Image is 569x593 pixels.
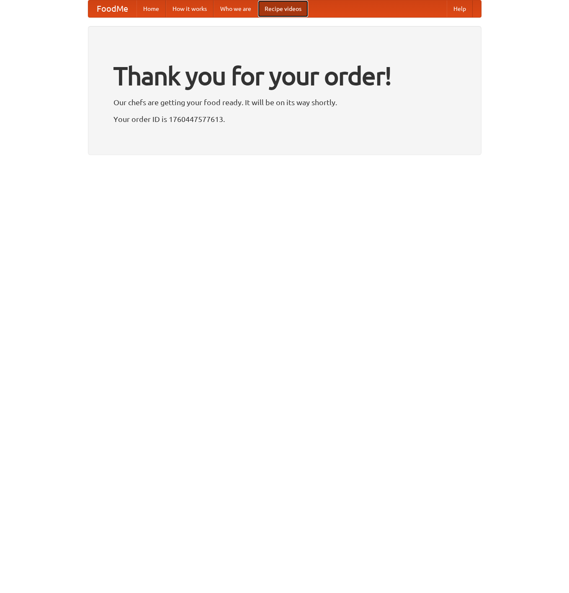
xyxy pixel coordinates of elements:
[214,0,258,17] a: Who we are
[113,113,456,125] p: Your order ID is 1760447577613.
[88,0,136,17] a: FoodMe
[113,56,456,96] h1: Thank you for your order!
[136,0,166,17] a: Home
[258,0,308,17] a: Recipe videos
[113,96,456,109] p: Our chefs are getting your food ready. It will be on its way shortly.
[166,0,214,17] a: How it works
[447,0,473,17] a: Help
